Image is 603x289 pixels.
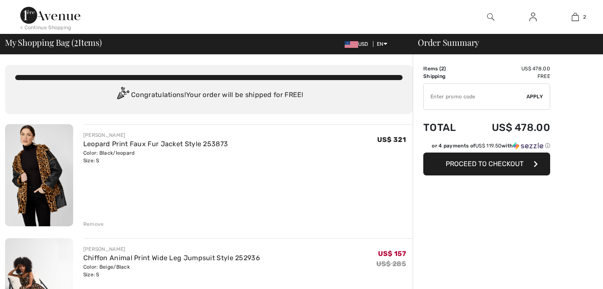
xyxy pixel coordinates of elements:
[529,12,537,22] img: My Info
[377,136,406,144] span: US$ 321
[554,12,596,22] a: 2
[469,113,550,142] td: US$ 478.00
[74,36,78,47] span: 2
[378,250,406,258] span: US$ 157
[423,65,469,72] td: Items ( )
[446,160,524,168] span: Proceed to Checkout
[345,41,358,48] img: US Dollar
[487,12,494,22] img: search the website
[83,220,104,228] div: Remove
[572,12,579,22] img: My Bag
[523,12,543,22] a: Sign In
[424,84,526,109] input: Promo code
[432,142,550,150] div: or 4 payments of with
[526,93,543,100] span: Apply
[513,142,543,150] img: Sezzle
[83,149,228,164] div: Color: Black/leopard Size: S
[83,131,228,139] div: [PERSON_NAME]
[376,260,406,268] s: US$ 285
[408,38,598,47] div: Order Summary
[469,65,550,72] td: US$ 478.00
[475,143,502,149] span: US$ 119.50
[83,245,260,253] div: [PERSON_NAME]
[377,41,387,47] span: EN
[345,41,372,47] span: USD
[15,87,403,104] div: Congratulations! Your order will be shipped for FREE!
[469,72,550,80] td: Free
[83,254,260,262] a: Chiffon Animal Print Wide Leg Jumpsuit Style 252936
[423,142,550,153] div: or 4 payments ofUS$ 119.50withSezzle Click to learn more about Sezzle
[20,7,80,24] img: 1ère Avenue
[423,153,550,175] button: Proceed to Checkout
[441,66,444,72] span: 2
[423,113,469,142] td: Total
[5,124,73,226] img: Leopard Print Faux Fur Jacket Style 253873
[20,24,71,31] div: < Continue Shopping
[83,140,228,148] a: Leopard Print Faux Fur Jacket Style 253873
[114,87,131,104] img: Congratulation2.svg
[583,13,586,21] span: 2
[5,38,102,47] span: My Shopping Bag ( Items)
[83,263,260,278] div: Color: Beige/Black Size: S
[423,72,469,80] td: Shipping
